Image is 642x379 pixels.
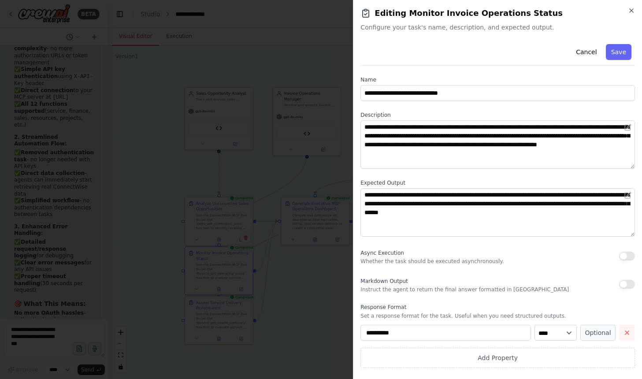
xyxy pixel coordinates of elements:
span: Configure your task's name, description, and expected output. [360,23,635,32]
p: Whether the task should be executed asynchronously. [360,258,504,265]
button: Save [606,44,631,60]
label: Expected Output [360,179,635,186]
button: Open in editor [623,190,633,201]
p: Set a response format for the task. Useful when you need structured outputs. [360,312,635,320]
button: Cancel [571,44,602,60]
span: Async Execution [360,250,404,256]
button: Optional [580,325,616,341]
label: Response Format [360,304,635,311]
p: Instruct the agent to return the final answer formatted in [GEOGRAPHIC_DATA] [360,286,569,293]
button: Delete property_1 [619,325,635,341]
span: Markdown Output [360,278,408,284]
h2: Editing Monitor Invoice Operations Status [360,7,635,19]
label: Description [360,111,635,119]
label: Name [360,76,635,83]
button: Add Property [360,348,635,368]
button: Open in editor [623,122,633,133]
